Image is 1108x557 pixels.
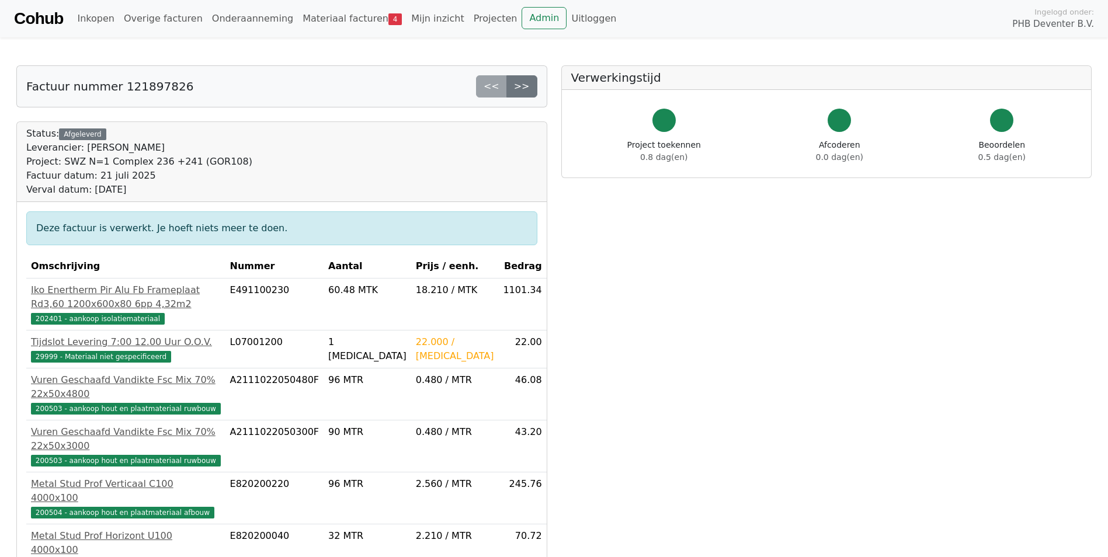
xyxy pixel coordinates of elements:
[31,335,221,363] a: Tijdslot Levering 7:00 12.00 Uur O.O.V.29999 - Materiaal niet gespecificeerd
[522,7,567,29] a: Admin
[225,330,324,368] td: L07001200
[26,79,193,93] h5: Factuur nummer 121897826
[1012,18,1094,31] span: PHB Deventer B.V.
[328,335,407,363] div: 1 [MEDICAL_DATA]
[416,335,494,363] div: 22.000 / [MEDICAL_DATA]
[498,330,546,368] td: 22.00
[416,477,494,491] div: 2.560 / MTR
[225,420,324,472] td: A2111022050300F
[31,373,221,415] a: Vuren Geschaafd Vandikte Fsc Mix 70% 22x50x4800200503 - aankoop hout en plaatmateriaal ruwbouw
[1034,6,1094,18] span: Ingelogd onder:
[31,351,171,363] span: 29999 - Materiaal niet gespecificeerd
[119,7,207,30] a: Overige facturen
[816,152,863,162] span: 0.0 dag(en)
[571,71,1082,85] h5: Verwerkingstijd
[72,7,119,30] a: Inkopen
[416,425,494,439] div: 0.480 / MTR
[328,477,407,491] div: 96 MTR
[225,368,324,420] td: A2111022050480F
[31,477,221,505] div: Metal Stud Prof Verticaal C100 4000x100
[31,477,221,519] a: Metal Stud Prof Verticaal C100 4000x100200504 - aankoop hout en plaatmateriaal afbouw
[506,75,537,98] a: >>
[207,7,298,30] a: Onderaanneming
[627,139,701,163] div: Project toekennen
[31,507,214,518] span: 200504 - aankoop hout en plaatmateriaal afbouw
[26,141,252,155] div: Leverancier: [PERSON_NAME]
[225,472,324,524] td: E820200220
[416,373,494,387] div: 0.480 / MTR
[469,7,522,30] a: Projecten
[31,283,221,311] div: Iko Enertherm Pir Alu Fb Frameplaat Rd3,60 1200x600x80 6pp 4,32m2
[328,283,407,297] div: 60.48 MTK
[416,283,494,297] div: 18.210 / MTK
[498,278,546,330] td: 1101.34
[388,13,402,25] span: 4
[498,255,546,278] th: Bedrag
[31,529,221,557] div: Metal Stud Prof Horizont U100 4000x100
[498,368,546,420] td: 46.08
[298,7,407,30] a: Materiaal facturen4
[416,529,494,543] div: 2.210 / MTR
[640,152,687,162] span: 0.8 dag(en)
[225,278,324,330] td: E491100230
[31,403,221,415] span: 200503 - aankoop hout en plaatmateriaal ruwbouw
[324,255,411,278] th: Aantal
[26,255,225,278] th: Omschrijving
[225,255,324,278] th: Nummer
[498,420,546,472] td: 43.20
[328,529,407,543] div: 32 MTR
[59,128,106,140] div: Afgeleverd
[31,425,221,453] div: Vuren Geschaafd Vandikte Fsc Mix 70% 22x50x3000
[978,152,1026,162] span: 0.5 dag(en)
[816,139,863,163] div: Afcoderen
[31,455,221,467] span: 200503 - aankoop hout en plaatmateriaal ruwbouw
[407,7,469,30] a: Mijn inzicht
[567,7,621,30] a: Uitloggen
[978,139,1026,163] div: Beoordelen
[498,472,546,524] td: 245.76
[26,183,252,197] div: Verval datum: [DATE]
[26,127,252,197] div: Status:
[26,155,252,169] div: Project: SWZ N=1 Complex 236 +241 (GOR108)
[31,335,221,349] div: Tijdslot Levering 7:00 12.00 Uur O.O.V.
[31,283,221,325] a: Iko Enertherm Pir Alu Fb Frameplaat Rd3,60 1200x600x80 6pp 4,32m2202401 - aankoop isolatiemateriaal
[14,5,63,33] a: Cohub
[31,313,165,325] span: 202401 - aankoop isolatiemateriaal
[31,425,221,467] a: Vuren Geschaafd Vandikte Fsc Mix 70% 22x50x3000200503 - aankoop hout en plaatmateriaal ruwbouw
[26,169,252,183] div: Factuur datum: 21 juli 2025
[328,373,407,387] div: 96 MTR
[31,373,221,401] div: Vuren Geschaafd Vandikte Fsc Mix 70% 22x50x4800
[411,255,499,278] th: Prijs / eenh.
[328,425,407,439] div: 90 MTR
[26,211,537,245] div: Deze factuur is verwerkt. Je hoeft niets meer te doen.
